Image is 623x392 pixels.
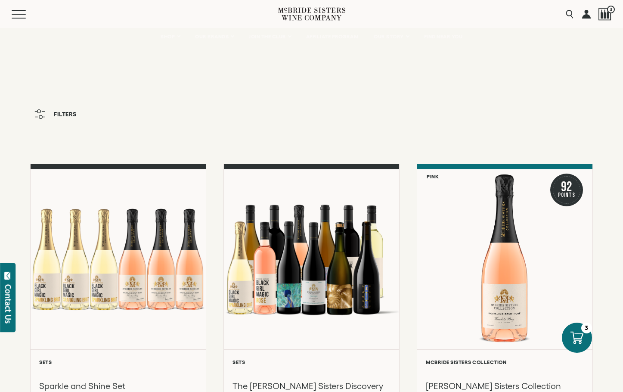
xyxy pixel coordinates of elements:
button: Filters [30,105,81,123]
h6: Sets [39,359,197,365]
span: OUR BRANDS [195,34,229,40]
a: FIND NEAR YOU [418,28,468,45]
span: Filters [54,111,77,117]
a: AFFILIATE PROGRAM [301,28,364,45]
h6: Pink [427,174,439,179]
a: OUR BRANDS [189,28,239,45]
h3: Sparkle and Shine Set [39,380,197,392]
div: 3 [581,323,592,333]
span: 3 [607,6,615,13]
a: SHOP [155,28,185,45]
div: Contact Us [4,284,12,324]
h6: Sets [232,359,391,365]
span: JOIN THE CLUB [249,34,286,40]
span: SHOP [161,34,175,40]
a: OUR STORY [368,28,414,45]
span: AFFILIATE PROGRAM [306,34,359,40]
h6: McBride Sisters Collection [426,359,584,365]
button: Mobile Menu Trigger [12,10,43,19]
a: JOIN THE CLUB [243,28,296,45]
span: OUR STORY [374,34,404,40]
span: FIND NEAR YOU [424,34,463,40]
